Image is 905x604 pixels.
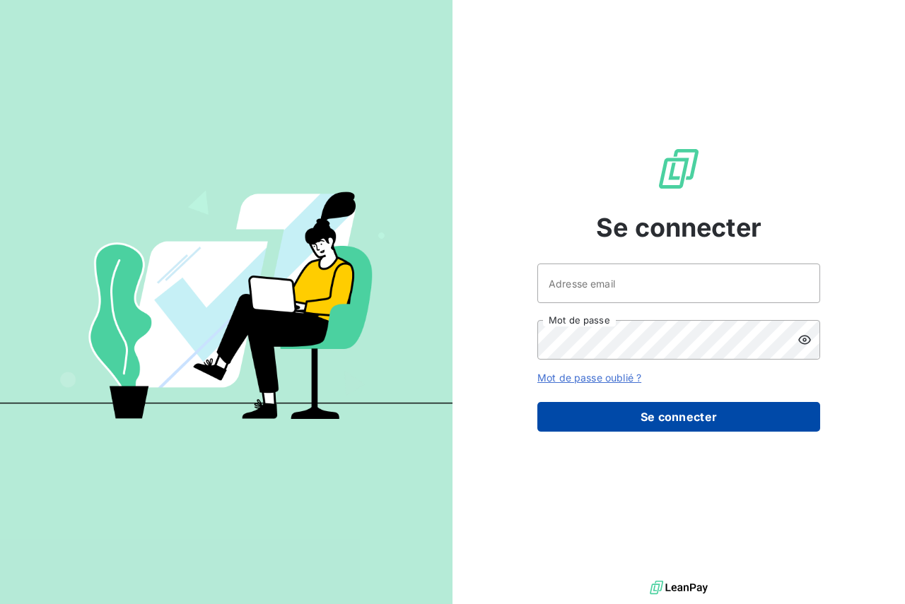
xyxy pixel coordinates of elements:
img: Logo LeanPay [656,146,701,191]
input: placeholder [537,263,820,303]
a: Mot de passe oublié ? [537,372,641,384]
span: Se connecter [596,208,761,247]
button: Se connecter [537,402,820,432]
img: logo [650,577,708,598]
